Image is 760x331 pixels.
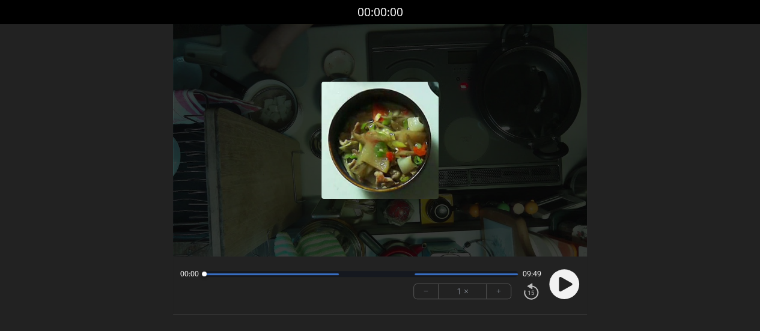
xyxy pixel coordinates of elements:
[487,284,511,299] button: +
[180,269,199,279] span: 00:00
[414,284,439,299] button: −
[439,284,487,299] div: 1 ×
[357,4,403,21] a: 00:00:00
[523,269,541,279] span: 09:49
[321,82,439,199] img: Poster Image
